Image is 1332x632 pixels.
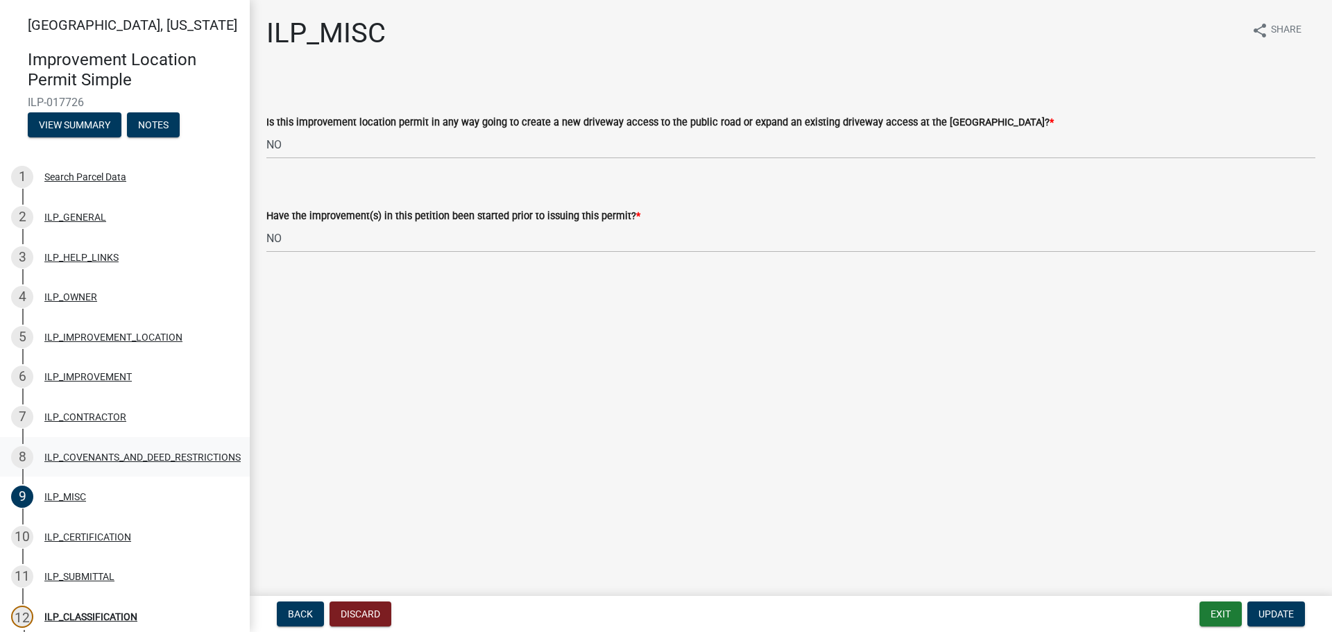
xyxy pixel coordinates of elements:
[11,366,33,388] div: 6
[11,565,33,588] div: 11
[44,372,132,382] div: ILP_IMPROVEMENT
[11,326,33,348] div: 5
[127,112,180,137] button: Notes
[44,452,241,462] div: ILP_COVENANTS_AND_DEED_RESTRICTIONS
[11,166,33,188] div: 1
[44,332,182,342] div: ILP_IMPROVEMENT_LOCATION
[11,526,33,548] div: 10
[11,246,33,268] div: 3
[1252,22,1268,39] i: share
[11,206,33,228] div: 2
[11,446,33,468] div: 8
[330,601,391,626] button: Discard
[288,608,313,620] span: Back
[127,120,180,131] wm-modal-confirm: Notes
[28,50,239,90] h4: Improvement Location Permit Simple
[1271,22,1301,39] span: Share
[44,572,114,581] div: ILP_SUBMITTAL
[44,212,106,222] div: ILP_GENERAL
[44,253,119,262] div: ILP_HELP_LINKS
[28,96,222,109] span: ILP-017726
[1199,601,1242,626] button: Exit
[44,492,86,502] div: ILP_MISC
[44,292,97,302] div: ILP_OWNER
[44,532,131,542] div: ILP_CERTIFICATION
[1247,601,1305,626] button: Update
[277,601,324,626] button: Back
[1258,608,1294,620] span: Update
[11,606,33,628] div: 12
[266,17,386,50] h1: ILP_MISC
[28,120,121,131] wm-modal-confirm: Summary
[28,17,237,33] span: [GEOGRAPHIC_DATA], [US_STATE]
[266,118,1054,128] label: Is this improvement location permit in any way going to create a new driveway access to the publi...
[11,486,33,508] div: 9
[44,172,126,182] div: Search Parcel Data
[11,406,33,428] div: 7
[1240,17,1313,44] button: shareShare
[28,112,121,137] button: View Summary
[11,286,33,308] div: 4
[44,612,137,622] div: ILP_CLASSIFICATION
[44,412,126,422] div: ILP_CONTRACTOR
[266,212,640,221] label: Have the improvement(s) in this petition been started prior to issuing this permit?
